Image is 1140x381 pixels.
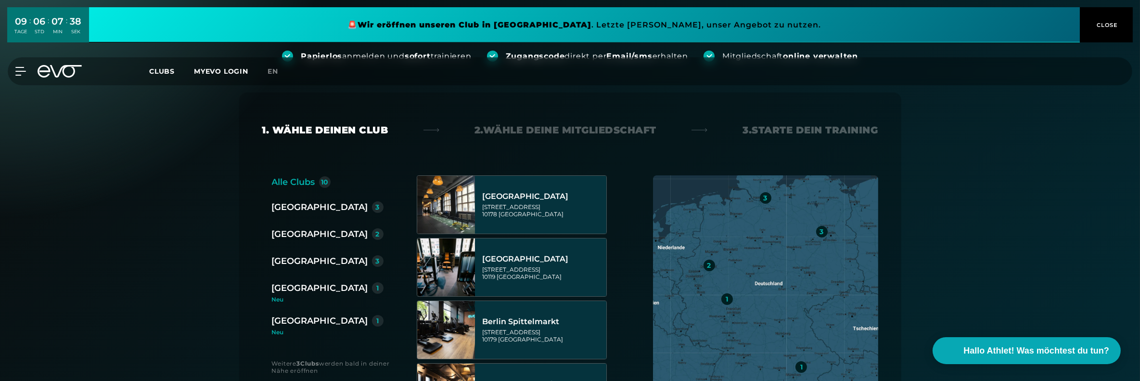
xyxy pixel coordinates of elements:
div: 3 [376,204,380,210]
strong: 3 [296,360,300,367]
div: 1 [376,317,379,324]
div: [STREET_ADDRESS] 10178 [GEOGRAPHIC_DATA] [483,203,603,218]
div: [GEOGRAPHIC_DATA] [272,314,368,328]
div: STD [34,28,46,35]
div: [STREET_ADDRESS] 10179 [GEOGRAPHIC_DATA] [483,328,603,343]
div: 2 [376,231,380,237]
div: Weitere werden bald in deiner Nähe eröffnen [272,360,397,374]
img: Berlin Alexanderplatz [417,176,475,234]
div: 38 [70,14,82,28]
div: 1. Wähle deinen Club [262,123,388,137]
img: Berlin Spittelmarkt [417,301,475,359]
div: TAGE [15,28,27,35]
button: CLOSE [1080,7,1133,42]
div: [GEOGRAPHIC_DATA] [272,200,368,214]
div: [GEOGRAPHIC_DATA] [272,281,368,295]
div: Neu [272,329,384,335]
span: en [268,67,278,76]
div: 3. Starte dein Training [743,123,878,137]
span: Clubs [149,67,175,76]
div: : [48,15,50,41]
a: en [268,66,290,77]
div: 1 [376,285,379,291]
img: Berlin Rosenthaler Platz [417,238,475,296]
div: [GEOGRAPHIC_DATA] [483,192,603,201]
span: Hallo Athlet! Was möchtest du tun? [963,344,1109,357]
div: [STREET_ADDRESS] 10119 [GEOGRAPHIC_DATA] [483,266,603,280]
div: 06 [34,14,46,28]
div: Berlin Spittelmarkt [483,317,603,327]
div: Alle Clubs [272,175,315,189]
span: CLOSE [1095,21,1118,29]
button: Hallo Athlet! Was möchtest du tun? [933,337,1121,364]
div: 3 [764,195,768,201]
div: : [66,15,68,41]
div: Neu [272,297,391,302]
div: 1 [726,296,728,302]
div: 1 [800,364,803,370]
a: Clubs [149,66,194,76]
div: [GEOGRAPHIC_DATA] [272,227,368,241]
div: MIN [52,28,64,35]
div: SEK [70,28,82,35]
a: MYEVO LOGIN [194,67,248,76]
div: 10 [321,179,328,185]
div: 3 [820,228,824,235]
div: 3 [376,258,380,264]
div: : [30,15,31,41]
div: 2 [707,262,711,269]
div: 07 [52,14,64,28]
div: 09 [15,14,27,28]
strong: Clubs [300,360,319,367]
div: [GEOGRAPHIC_DATA] [272,254,368,268]
div: 2. Wähle deine Mitgliedschaft [474,123,656,137]
div: [GEOGRAPHIC_DATA] [483,254,603,264]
